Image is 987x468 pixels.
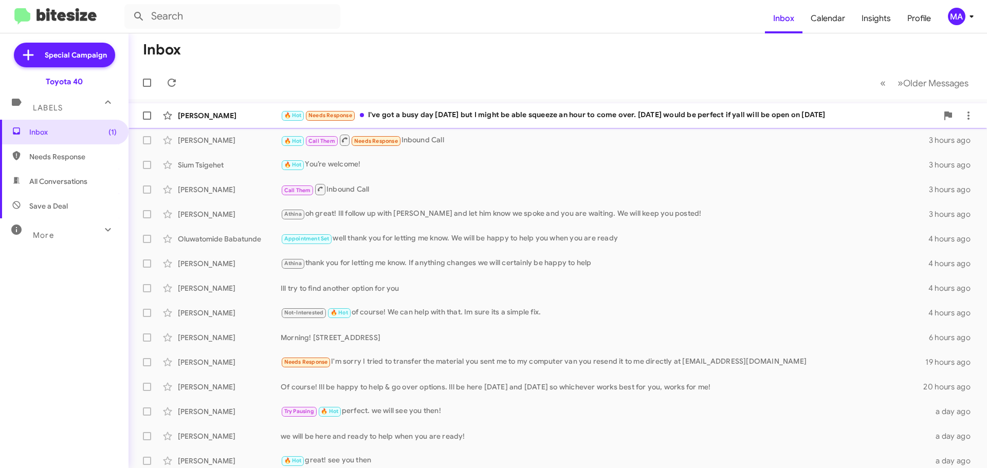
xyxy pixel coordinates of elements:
[929,431,979,441] div: a day ago
[853,4,899,33] a: Insights
[143,42,181,58] h1: Inbox
[281,332,929,343] div: Morning! [STREET_ADDRESS]
[928,308,979,318] div: 4 hours ago
[284,138,302,144] span: 🔥 Hot
[281,431,929,441] div: we will be here and ready to help when you are ready!
[929,160,979,170] div: 3 hours ago
[284,161,302,168] span: 🔥 Hot
[178,283,281,293] div: [PERSON_NAME]
[284,260,302,267] span: Athina
[33,231,54,240] span: More
[178,160,281,170] div: Sium Tsigehet
[178,357,281,367] div: [PERSON_NAME]
[29,152,117,162] span: Needs Response
[929,209,979,219] div: 3 hours ago
[178,431,281,441] div: [PERSON_NAME]
[281,183,929,196] div: Inbound Call
[178,234,281,244] div: Oluwatomide Babatunde
[178,184,281,195] div: [PERSON_NAME]
[281,109,938,121] div: I've got a busy day [DATE] but I might be able squeeze an hour to come over. [DATE] would be perf...
[903,78,968,89] span: Older Messages
[281,455,929,466] div: great! see you then
[284,359,328,365] span: Needs Response
[891,72,975,93] button: Next
[284,112,302,119] span: 🔥 Hot
[880,77,886,89] span: «
[308,138,335,144] span: Call Them
[284,408,314,415] span: Try Pausing
[284,457,302,464] span: 🔥 Hot
[178,110,281,121] div: [PERSON_NAME]
[948,8,965,25] div: MA
[899,4,939,33] a: Profile
[939,8,976,25] button: MA
[874,72,892,93] button: Previous
[281,257,928,269] div: thank you for letting me know. If anything changes we will certainly be happy to help
[874,72,975,93] nav: Page navigation example
[178,456,281,466] div: [PERSON_NAME]
[281,382,923,392] div: Of course! Ill be happy to help & go over options. Ill be here [DATE] and [DATE] so whichever wor...
[929,406,979,417] div: a day ago
[29,127,117,137] span: Inbox
[178,308,281,318] div: [PERSON_NAME]
[124,4,340,29] input: Search
[929,332,979,343] div: 6 hours ago
[178,209,281,219] div: [PERSON_NAME]
[923,382,979,392] div: 20 hours ago
[178,135,281,145] div: [PERSON_NAME]
[281,159,929,171] div: You’re welcome!
[281,233,928,245] div: well thank you for letting me know. We will be happy to help you when you are ready
[281,356,925,368] div: I'm sorry I tried to transfer the material you sent me to my computer van you resend it to me dir...
[765,4,802,33] a: Inbox
[178,258,281,269] div: [PERSON_NAME]
[46,77,83,87] div: Toyota 40
[281,283,928,293] div: Ill try to find another option for you
[802,4,853,33] a: Calendar
[925,357,979,367] div: 19 hours ago
[929,456,979,466] div: a day ago
[14,43,115,67] a: Special Campaign
[928,258,979,269] div: 4 hours ago
[928,234,979,244] div: 4 hours ago
[108,127,117,137] span: (1)
[29,176,87,186] span: All Conversations
[354,138,398,144] span: Needs Response
[308,112,352,119] span: Needs Response
[29,201,68,211] span: Save a Deal
[33,103,63,113] span: Labels
[45,50,107,60] span: Special Campaign
[178,332,281,343] div: [PERSON_NAME]
[898,77,903,89] span: »
[281,405,929,417] div: perfect. we will see you then!
[929,135,979,145] div: 3 hours ago
[284,211,302,217] span: Athina
[929,184,979,195] div: 3 hours ago
[178,382,281,392] div: [PERSON_NAME]
[281,134,929,146] div: Inbound Call
[284,309,324,316] span: Not-Interested
[284,187,311,194] span: Call Them
[178,406,281,417] div: [PERSON_NAME]
[331,309,348,316] span: 🔥 Hot
[321,408,338,415] span: 🔥 Hot
[928,283,979,293] div: 4 hours ago
[281,208,929,220] div: oh great! Ill follow up with [PERSON_NAME] and let him know we spoke and you are waiting. We will...
[281,307,928,319] div: of course! We can help with that. Im sure its a simple fix.
[284,235,330,242] span: Appointment Set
